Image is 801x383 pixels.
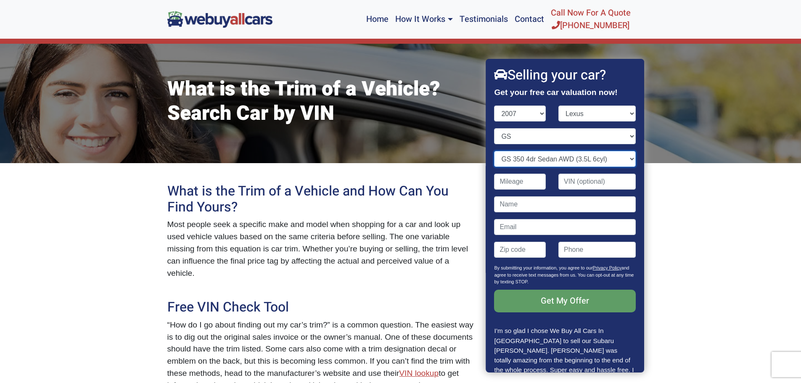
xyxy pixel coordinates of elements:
input: Get My Offer [494,290,636,312]
a: Contact [511,3,547,35]
span: Free VIN Check Tool [167,297,289,317]
a: Privacy Policy [593,265,621,270]
a: How It Works [392,3,456,35]
input: Name [494,196,636,212]
span: “How do I go about finding out my car’s trim?” is a common question. The easiest way is to dig ou... [167,320,473,378]
form: Contact form [494,106,636,326]
a: Home [363,3,392,35]
input: Zip code [494,242,546,258]
input: VIN (optional) [558,174,636,190]
h1: What is the Trim of a Vehicle? Search Car by VIN [167,77,474,126]
strong: Get your free car valuation now! [494,88,618,97]
input: Phone [558,242,636,258]
p: By submitting your information, you agree to our and agree to receive text messages from us. You ... [494,264,636,290]
span: Most people seek a specific make and model when shopping for a car and look up used vehicle value... [167,220,468,277]
a: Testimonials [456,3,511,35]
h2: Selling your car? [494,67,636,83]
a: VIN lookup [399,369,439,378]
input: Mileage [494,174,546,190]
img: We Buy All Cars in NJ logo [167,11,272,27]
a: Call Now For A Quote[PHONE_NUMBER] [547,3,634,35]
h2: What is the Trim of a Vehicle and How Can You Find Yours? [167,183,474,216]
input: Email [494,219,636,235]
